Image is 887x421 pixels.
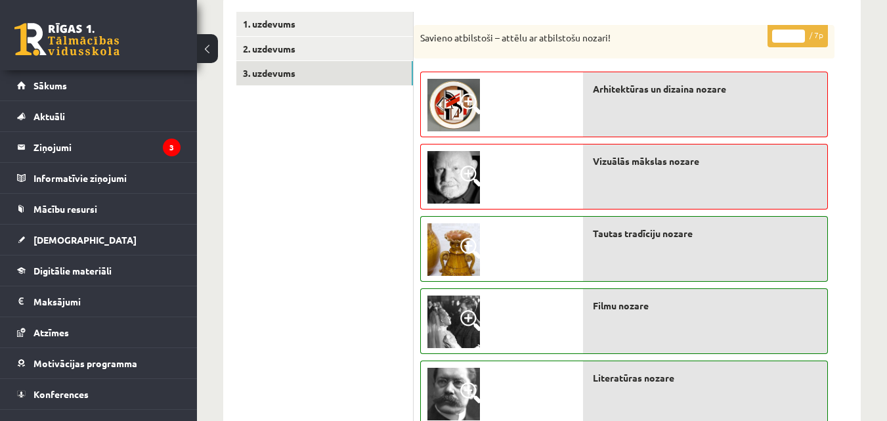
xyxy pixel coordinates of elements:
span: Atzīmes [33,326,69,338]
span: Mācību resursi [33,203,97,215]
span: [DEMOGRAPHIC_DATA] [33,234,137,246]
a: Atzīmes [17,317,181,347]
span: Vizuālās mākslas nozare [593,154,699,168]
img: 3.jpg [427,151,480,204]
span: Filmu nozare [593,299,649,313]
a: Informatīvie ziņojumi [17,163,181,193]
i: 3 [163,139,181,156]
legend: Informatīvie ziņojumi [33,163,181,193]
a: 2. uzdevums [236,37,413,61]
a: Motivācijas programma [17,348,181,378]
img: 1.jpg [427,223,480,276]
span: Digitālie materiāli [33,265,112,277]
span: Sākums [33,79,67,91]
a: 1. uzdevums [236,12,413,36]
img: 6.jpg [427,368,480,420]
a: Maksājumi [17,286,181,317]
a: 3. uzdevums [236,61,413,85]
a: Mācību resursi [17,194,181,224]
p: Savieno atbilstoši – attēlu ar atbilstošu nozari! [420,32,762,45]
span: Aktuāli [33,110,65,122]
a: Aktuāli [17,101,181,131]
p: / 7p [768,24,828,47]
span: Literatūras nozare [593,371,674,385]
a: [DEMOGRAPHIC_DATA] [17,225,181,255]
a: Konferences [17,379,181,409]
a: Rīgas 1. Tālmācības vidusskola [14,23,119,56]
span: Motivācijas programma [33,357,137,369]
span: Konferences [33,388,89,400]
a: Digitālie materiāli [17,255,181,286]
span: Arhitektūras un dizaina nozare [593,82,726,96]
img: 4.jpg [427,296,480,348]
legend: Maksājumi [33,286,181,317]
legend: Ziņojumi [33,132,181,162]
a: Ziņojumi3 [17,132,181,162]
a: Sākums [17,70,181,100]
span: Tautas tradīciju nozare [593,227,693,240]
img: 5.jpg [427,79,480,131]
